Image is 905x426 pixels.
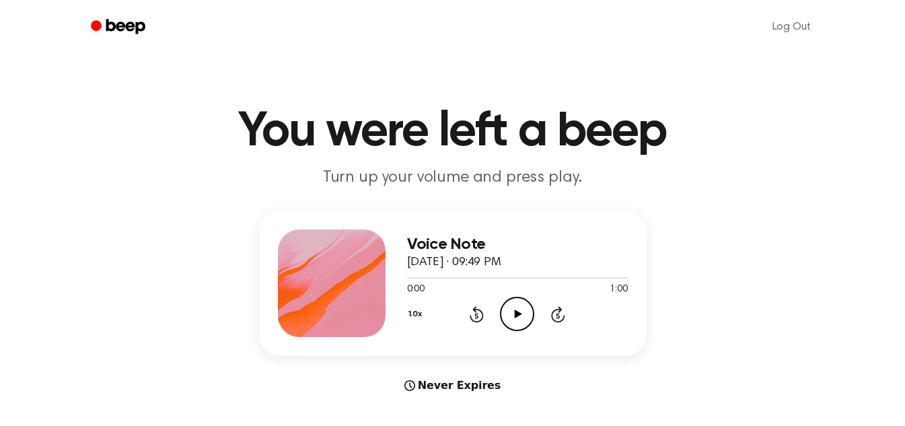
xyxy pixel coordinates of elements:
[259,378,647,394] div: Never Expires
[407,283,425,297] span: 0:00
[407,256,501,269] span: [DATE] · 09:49 PM
[407,303,427,326] button: 1.0x
[407,236,628,254] h3: Voice Note
[81,14,157,40] a: Beep
[610,283,627,297] span: 1:00
[108,108,797,156] h1: You were left a beep
[759,11,824,43] a: Log Out
[194,167,711,189] p: Turn up your volume and press play.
